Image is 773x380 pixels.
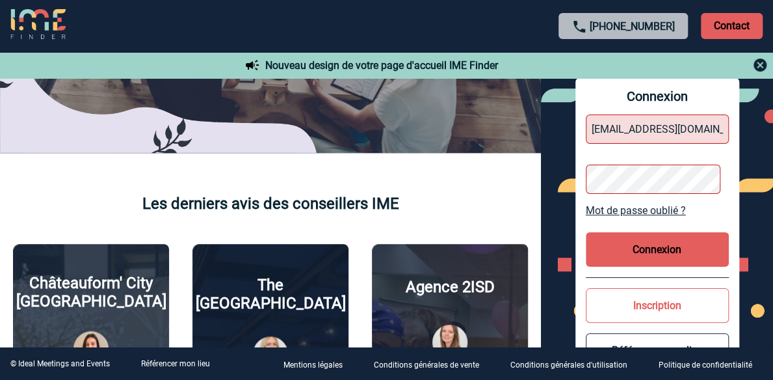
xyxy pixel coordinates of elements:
div: © Ideal Meetings and Events [10,359,110,368]
p: Agence 2ISD [406,278,495,296]
p: Politique de confidentialité [659,360,752,370]
img: call-24-px.png [571,19,587,34]
button: Connexion [586,232,729,267]
p: Châteauform' City [GEOGRAPHIC_DATA] [16,274,166,310]
a: Mot de passe oublié ? [586,204,729,217]
a: Politique de confidentialité [648,358,773,370]
p: Conditions générales d'utilisation [510,360,627,370]
button: Inscription [586,288,729,323]
a: Mentions légales [273,358,363,370]
button: Référencer mon lieu [586,333,729,368]
a: Conditions générales d'utilisation [500,358,648,370]
a: Référencer mon lieu [141,359,210,368]
a: [PHONE_NUMBER] [590,20,675,33]
span: Connexion [586,88,729,104]
p: Mentions légales [283,360,343,370]
a: Conditions générales de vente [363,358,500,370]
p: Conditions générales de vente [374,360,479,370]
p: Contact [701,13,763,39]
p: The [GEOGRAPHIC_DATA] [196,276,346,312]
input: Identifiant ou mot de passe incorrect [586,115,729,144]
